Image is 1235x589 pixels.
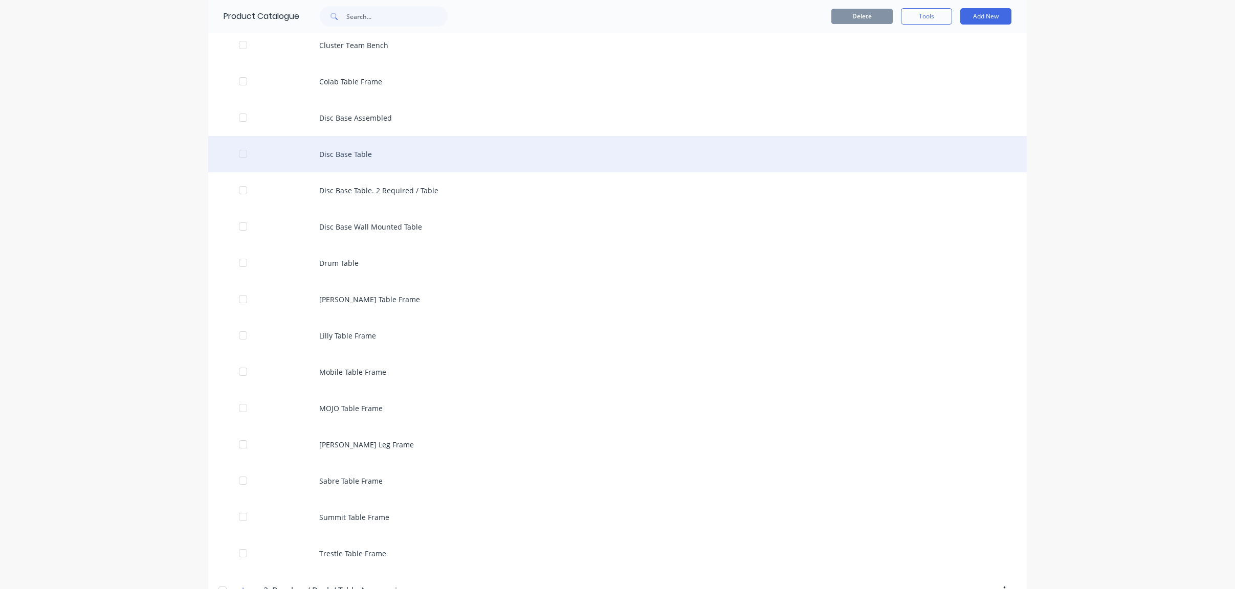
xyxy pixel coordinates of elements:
[346,6,448,27] input: Search...
[208,63,1027,100] div: Colab Table Frame
[208,27,1027,63] div: Cluster Team Bench
[208,172,1027,209] div: Disc Base Table. 2 Required / Table
[208,209,1027,245] div: Disc Base Wall Mounted Table
[208,499,1027,535] div: Summit Table Frame
[208,535,1027,572] div: Trestle Table Frame
[208,354,1027,390] div: Mobile Table Frame
[208,390,1027,426] div: MOJO Table Frame
[960,8,1011,25] button: Add New
[901,8,952,25] button: Tools
[208,100,1027,136] div: Disc Base Assembled
[831,9,893,24] button: Delete
[208,245,1027,281] div: Drum Table
[208,136,1027,172] div: Disc Base Table
[208,318,1027,354] div: Lilly Table Frame
[208,463,1027,499] div: Sabre Table Frame
[208,281,1027,318] div: [PERSON_NAME] Table Frame
[208,426,1027,463] div: [PERSON_NAME] Leg Frame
